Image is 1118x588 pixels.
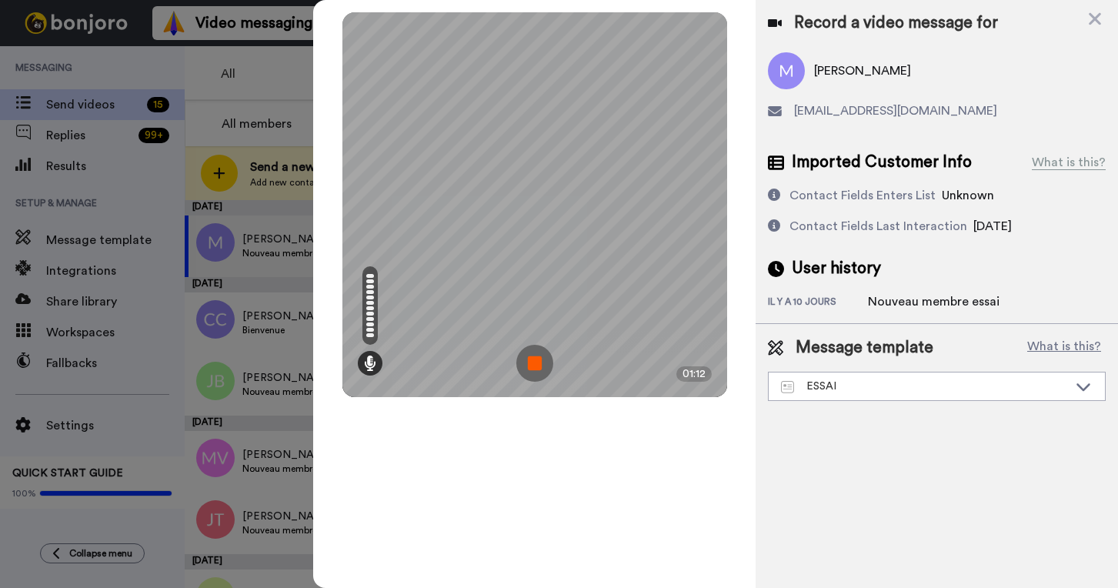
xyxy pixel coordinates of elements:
span: Message template [796,336,933,359]
div: Contact Fields Enters List [789,186,936,205]
div: What is this? [1032,153,1106,172]
div: il y a 10 jours [768,296,868,311]
div: Contact Fields Last Interaction [789,217,967,236]
span: Unknown [942,189,994,202]
span: [EMAIL_ADDRESS][DOMAIN_NAME] [794,102,997,120]
img: Message-temps.svg [781,381,794,393]
div: 01:12 [676,366,712,382]
span: [DATE] [973,220,1012,232]
div: ESSAI [781,379,1068,394]
div: Nouveau membre essai [868,292,1000,311]
button: What is this? [1023,336,1106,359]
span: Imported Customer Info [792,151,972,174]
img: ic_record_stop.svg [516,345,553,382]
span: User history [792,257,881,280]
